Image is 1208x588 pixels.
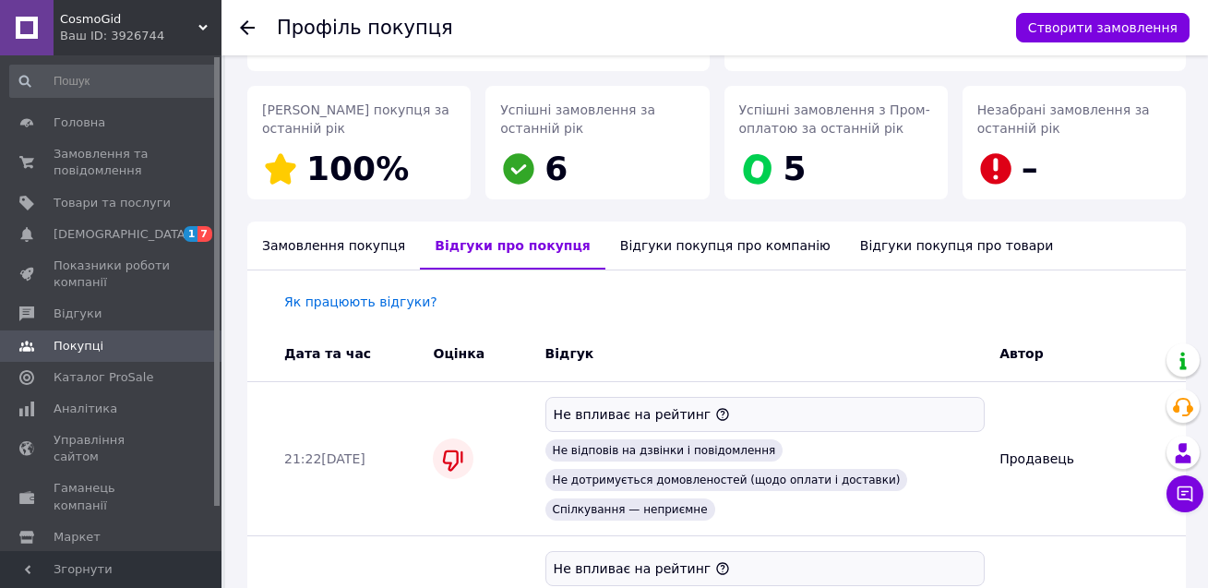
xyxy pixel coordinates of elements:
span: Відгук [545,346,594,361]
span: 1 [184,226,198,242]
span: Показники роботи компанії [54,258,171,291]
span: Каталог ProSale [54,369,153,386]
span: Успішні замовлення з Пром-оплатою за останній рік [739,102,930,136]
div: Ваш ID: 3926744 [60,28,221,44]
span: Маркет [54,529,101,546]
span: 7 [197,226,212,242]
a: Як працюють відгуки? [284,294,437,309]
span: 100% [306,150,409,187]
span: Не впливає на рейтинг [554,561,712,576]
span: Продавець [999,451,1074,466]
span: Покупці [54,338,103,354]
span: – [1022,150,1038,187]
span: Успішні замовлення за останній рік [500,102,655,136]
span: Не впливає на рейтинг [554,407,712,422]
div: Відгуки покупця про товари [845,222,1068,270]
span: Не дотримується домовленостей (щодо оплати і доставки) [545,469,908,491]
span: 21:22[DATE] [284,451,365,466]
span: Аналітика [54,401,117,417]
span: Спілкування — неприємне [545,498,715,521]
span: CosmoGid [60,11,198,28]
input: Пошук [9,65,218,98]
span: Автор [999,346,1043,361]
button: Чат з покупцем [1166,475,1203,512]
button: Створити замовлення [1016,13,1190,42]
h1: Профіль покупця [277,17,453,39]
span: Гаманець компанії [54,480,171,513]
span: [DEMOGRAPHIC_DATA] [54,226,190,243]
div: Відгуки про покупця [420,222,605,270]
div: Відгуки покупця про компанію [605,222,845,270]
span: Не відповів на дзвінки і повідомлення [545,439,783,462]
span: Відгуки [54,306,102,322]
span: Товари та послуги [54,195,171,211]
span: Незабрані замовлення за останній рік [977,102,1150,136]
span: 5 [783,150,807,187]
span: Управління сайтом [54,432,171,465]
span: Головна [54,114,105,131]
span: [PERSON_NAME] покупця за останній рік [262,102,449,136]
div: Замовлення покупця [247,222,420,270]
span: 6 [544,150,568,187]
span: Оцінка [433,346,484,361]
span: Замовлення та повідомлення [54,146,171,179]
div: Повернутися назад [240,18,255,37]
span: Дата та час [284,346,371,361]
